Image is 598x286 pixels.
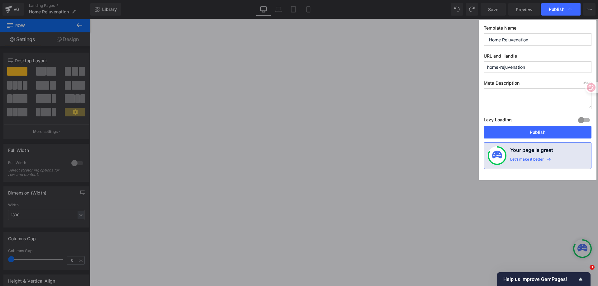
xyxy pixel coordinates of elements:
span: Publish [549,7,564,12]
h4: Your page is great [510,146,553,157]
label: Template Name [484,25,591,33]
img: onboarding-status.svg [492,151,502,161]
span: Help us improve GemPages! [503,276,577,282]
label: Lazy Loading [484,116,512,126]
div: Let’s make it better [510,157,544,165]
span: /320 [583,81,591,85]
iframe: Intercom live chat [577,265,592,280]
span: 3 [590,265,595,270]
button: Show survey - Help us improve GemPages! [503,275,584,283]
label: Meta Description [484,80,591,88]
label: URL and Handle [484,53,591,61]
button: Publish [484,126,591,138]
span: 0 [583,81,585,85]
